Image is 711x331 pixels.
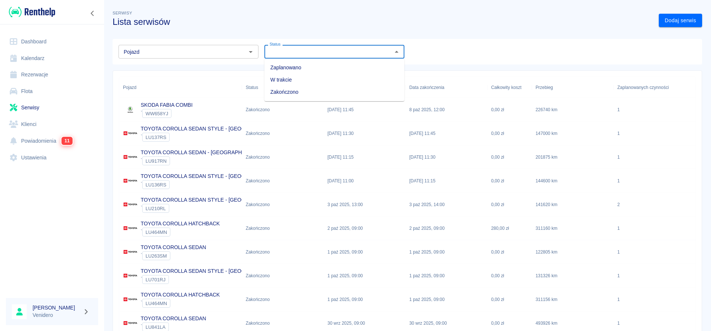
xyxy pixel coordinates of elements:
[6,83,98,100] a: Flota
[141,109,193,118] div: `
[487,122,532,145] div: 0,00 zł
[617,249,620,255] div: 1
[405,77,487,98] div: Data zakończenia
[487,98,532,122] div: 0,00 zł
[123,316,138,331] img: Image
[532,193,614,216] div: 141620 km
[487,264,532,288] div: 0,00 zł
[487,145,532,169] div: 0,00 zł
[141,149,264,156] p: TOYOTA COROLLA SEDAN - [GEOGRAPHIC_DATA]
[532,98,614,122] div: 226740 km
[246,77,258,98] div: Status
[617,201,620,208] div: 2
[409,272,444,279] p: 1 paź 2025, 09:00
[532,288,614,311] div: 311156 km
[327,178,354,184] p: [DATE] 11:00
[87,9,98,18] button: Zwiń nawigację
[327,296,363,303] p: 1 paź 2025, 09:00
[491,77,521,98] div: Całkowity koszt
[141,291,220,299] p: TOYOTA COROLLA HATCHBACK
[532,216,614,240] div: 311160 km
[391,47,402,57] button: Zamknij
[327,201,363,208] p: 3 paź 2025, 13:00
[143,206,169,211] span: LU210RL
[6,132,98,149] a: Powiadomienia11
[487,288,532,311] div: 0,00 zł
[327,272,363,279] p: 1 paź 2025, 09:00
[6,50,98,67] a: Kalendarz
[143,111,171,116] span: WW658YJ
[532,264,614,288] div: 131326 km
[532,169,614,193] div: 144600 km
[143,301,170,306] span: LU464MN
[487,169,532,193] div: 0,00 zł
[123,268,138,283] img: Image
[617,272,620,279] div: 1
[143,135,169,140] span: LU137RS
[409,178,435,184] p: [DATE] 11:15
[113,17,653,27] h3: Lista serwisów
[532,145,614,169] div: 201875 km
[141,244,206,251] p: TOYOTA COROLLA SEDAN
[141,251,206,260] div: `
[532,77,614,98] div: Przebieg
[141,275,282,284] div: `
[327,225,363,232] p: 2 paź 2025, 09:00
[246,296,270,303] div: Zakończono
[6,116,98,133] a: Klienci
[659,14,702,27] a: Dodaj serwis
[6,99,98,116] a: Serwisy
[141,299,220,308] div: `
[123,221,138,236] img: Image
[409,106,444,113] p: 8 paź 2025, 12:00
[246,47,256,57] button: Otwórz
[327,154,354,160] p: [DATE] 11:15
[409,225,444,232] p: 2 paź 2025, 09:00
[617,225,620,232] div: 1
[246,272,270,279] div: Zakończono
[119,77,242,98] div: Pojazd
[143,182,169,188] span: LU136RS
[327,130,354,137] p: [DATE] 11:30
[409,130,435,137] p: [DATE] 11:45
[264,62,404,74] li: Zaplanowano
[532,122,614,145] div: 147000 km
[141,101,193,109] p: SKODA FABIA COMBI
[246,178,270,184] div: Zakończono
[246,106,270,113] div: Zakończono
[487,240,532,264] div: 0,00 zł
[487,77,532,98] div: Całkowity koszt
[409,77,444,98] div: Data zakończenia
[617,296,620,303] div: 1
[123,197,138,212] img: Image
[617,320,620,327] div: 1
[617,106,620,113] div: 1
[246,201,270,208] div: Zakończono
[143,277,168,282] span: LU701RJ
[143,158,170,164] span: LU917RN
[264,86,404,98] li: Zakończono
[617,154,620,160] div: 1
[123,126,138,141] img: Image
[487,193,532,216] div: 0,00 zł
[264,74,404,86] li: W trakcie
[143,253,170,259] span: LU263SM
[617,178,620,184] div: 1
[535,77,553,98] div: Przebieg
[409,296,444,303] p: 1 paź 2025, 09:00
[143,229,170,235] span: LU464MN
[409,249,444,255] p: 1 paź 2025, 09:00
[246,249,270,255] div: Zakończono
[141,220,220,228] p: TOYOTA COROLLA HATCHBACK
[246,130,270,137] div: Zakończono
[123,245,138,259] img: Image
[141,267,282,275] p: TOYOTA COROLLA SEDAN STYLE - [GEOGRAPHIC_DATA]
[61,137,73,145] span: 11
[143,324,168,330] span: LU841LA
[141,172,282,180] p: TOYOTA COROLLA SEDAN STYLE - [GEOGRAPHIC_DATA]
[123,102,138,117] img: Image
[246,154,270,160] div: Zakończono
[9,6,55,18] img: Renthelp logo
[123,77,136,98] div: Pojazd
[33,304,80,311] h6: [PERSON_NAME]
